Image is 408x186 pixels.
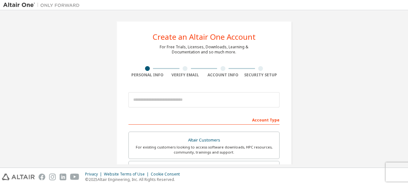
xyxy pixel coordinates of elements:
div: Security Setup [242,72,280,78]
div: Verify Email [166,72,204,78]
img: facebook.svg [39,174,45,180]
p: © 2025 Altair Engineering, Inc. All Rights Reserved. [85,177,184,182]
div: For Free Trials, Licenses, Downloads, Learning & Documentation and so much more. [160,45,248,55]
div: For existing customers looking to access software downloads, HPC resources, community, trainings ... [133,145,275,155]
div: Personal Info [128,72,166,78]
img: youtube.svg [70,174,79,180]
img: altair_logo.svg [2,174,35,180]
div: Altair Customers [133,136,275,145]
img: linkedin.svg [60,174,66,180]
div: Account Type [128,114,280,125]
div: Account Info [204,72,242,78]
div: Website Terms of Use [104,172,151,177]
div: Cookie Consent [151,172,184,177]
div: Create an Altair One Account [153,33,256,41]
img: Altair One [3,2,83,8]
img: instagram.svg [49,174,56,180]
div: Privacy [85,172,104,177]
